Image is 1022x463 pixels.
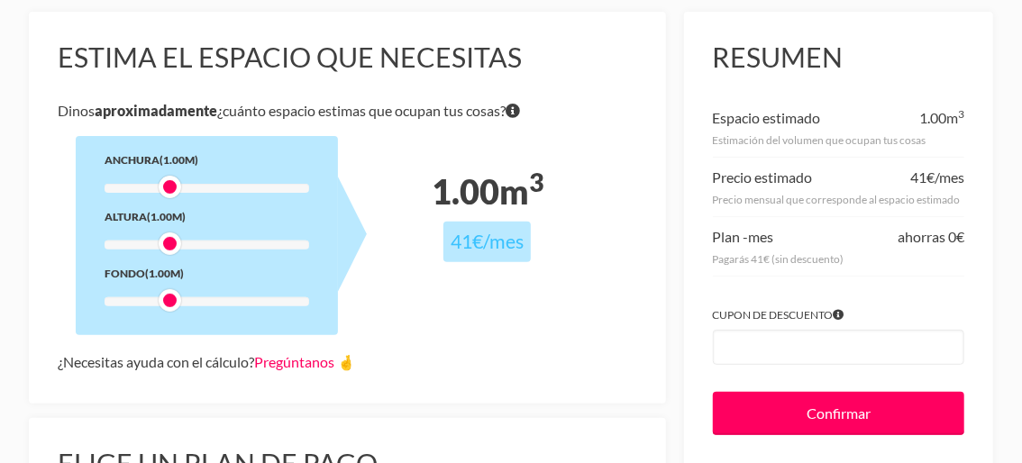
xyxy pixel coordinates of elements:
[451,230,483,253] span: 41€
[713,105,821,131] div: Espacio estimado
[160,153,198,167] span: (1.00m)
[713,41,964,75] h3: Resumen
[910,168,935,186] span: 41€
[95,102,217,119] b: aproximadamente
[432,171,499,212] span: 1.00
[105,150,309,169] div: Anchura
[958,107,964,121] sup: 3
[713,165,813,190] div: Precio estimado
[713,224,774,250] div: Plan -
[529,167,543,197] sup: 3
[147,210,186,223] span: (1.00m)
[919,109,946,126] span: 1.00
[713,131,964,150] div: Estimación del volumen que ocupan tus cosas
[58,350,637,375] div: ¿Necesitas ayuda con el cálculo?
[105,264,309,283] div: Fondo
[749,228,774,245] span: mes
[935,168,964,186] span: /mes
[483,230,524,253] span: /mes
[506,98,520,123] span: Si tienes dudas sobre volumen exacto de tus cosas no te preocupes porque nuestro equipo te dirá e...
[145,267,184,280] span: (1.00m)
[58,41,637,75] h3: Estima el espacio que necesitas
[499,171,543,212] span: m
[698,232,1022,463] iframe: Chat Widget
[698,232,1022,463] div: Widget de chat
[58,98,637,123] p: Dinos ¿cuánto espacio estimas que ocupan tus cosas?
[898,224,964,250] div: ahorras 0€
[713,190,964,209] div: Precio mensual que corresponde al espacio estimado
[105,207,309,226] div: Altura
[946,109,964,126] span: m
[254,353,355,370] a: Pregúntanos 🤞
